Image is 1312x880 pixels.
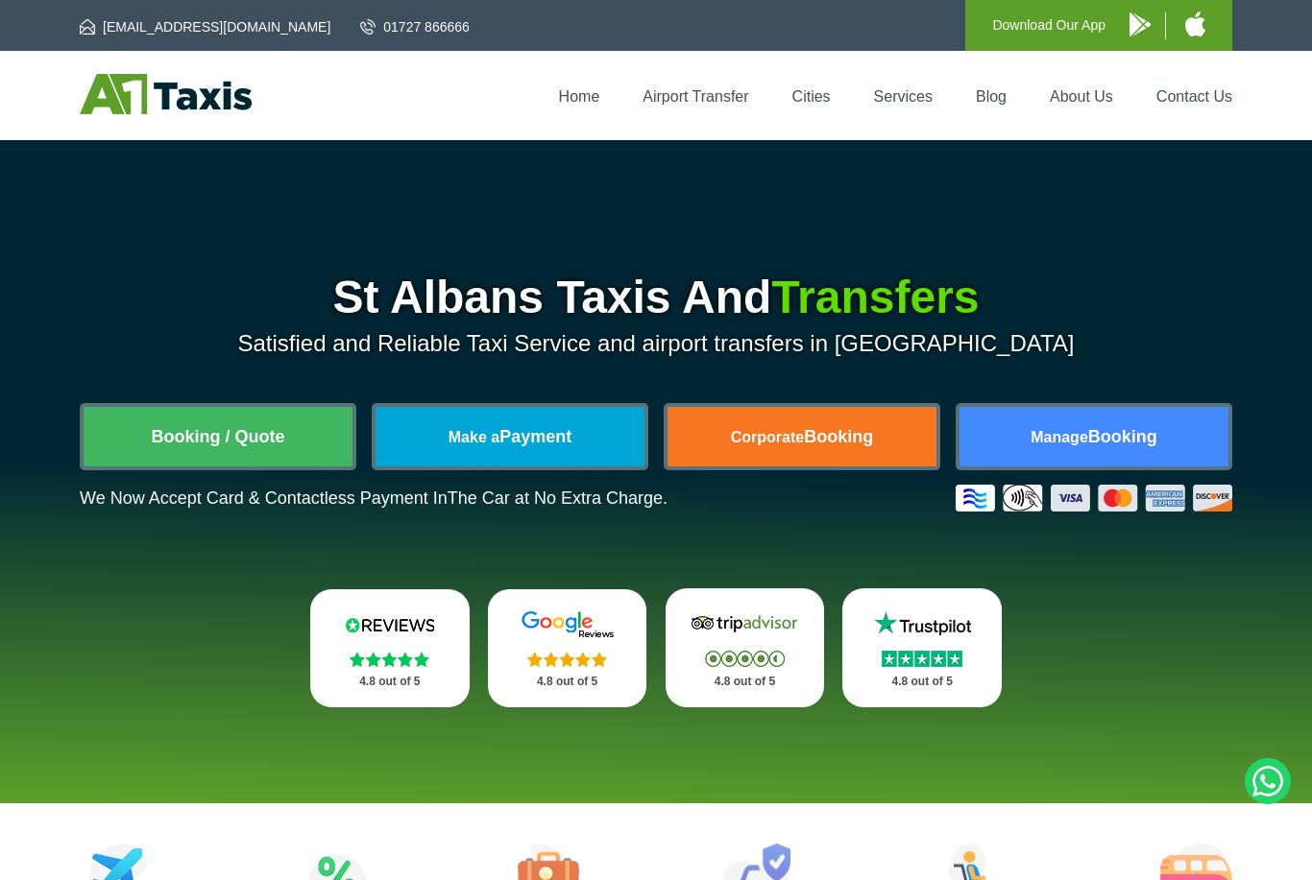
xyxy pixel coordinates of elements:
[376,407,644,466] a: Make aPayment
[882,651,962,667] img: Stars
[863,670,981,694] p: 4.8 out of 5
[448,488,668,508] span: The Car at No Extra Charge.
[705,651,785,667] img: Stars
[331,670,449,694] p: 4.8 out of 5
[874,88,933,105] a: Services
[1185,12,1205,36] img: A1 Taxis iPhone App
[1156,88,1232,105] a: Contact Us
[310,589,470,707] a: Reviews.io Stars 4.8 out of 5
[771,272,979,322] span: Transfers
[687,609,802,638] img: Tripadvisor
[80,17,330,36] a: [EMAIL_ADDRESS][DOMAIN_NAME]
[80,74,252,114] img: A1 Taxis St Albans LTD
[510,610,625,639] img: Google
[488,589,647,707] a: Google Stars 4.8 out of 5
[527,652,607,667] img: Stars
[687,670,804,694] p: 4.8 out of 5
[668,407,936,466] a: CorporateBooking
[992,13,1105,37] p: Download Our App
[449,429,499,445] span: Make a
[80,330,1232,357] p: Satisfied and Reliable Taxi Service and airport transfers in [GEOGRAPHIC_DATA]
[1130,12,1151,36] img: A1 Taxis Android App
[731,429,804,445] span: Corporate
[332,610,448,639] img: Reviews.io
[792,88,831,105] a: Cities
[864,609,980,638] img: Trustpilot
[80,274,1232,321] h1: St Albans Taxis And
[976,88,1007,105] a: Blog
[960,407,1228,466] a: ManageBooking
[1050,88,1113,105] a: About Us
[80,488,668,509] p: We Now Accept Card & Contactless Payment In
[956,485,1232,511] img: Credit And Debit Cards
[666,588,825,707] a: Tripadvisor Stars 4.8 out of 5
[842,588,1002,707] a: Trustpilot Stars 4.8 out of 5
[360,17,470,36] a: 01727 866666
[643,88,748,105] a: Airport Transfer
[509,670,626,694] p: 4.8 out of 5
[350,652,429,667] img: Stars
[559,88,600,105] a: Home
[84,407,352,466] a: Booking / Quote
[1031,429,1088,445] span: Manage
